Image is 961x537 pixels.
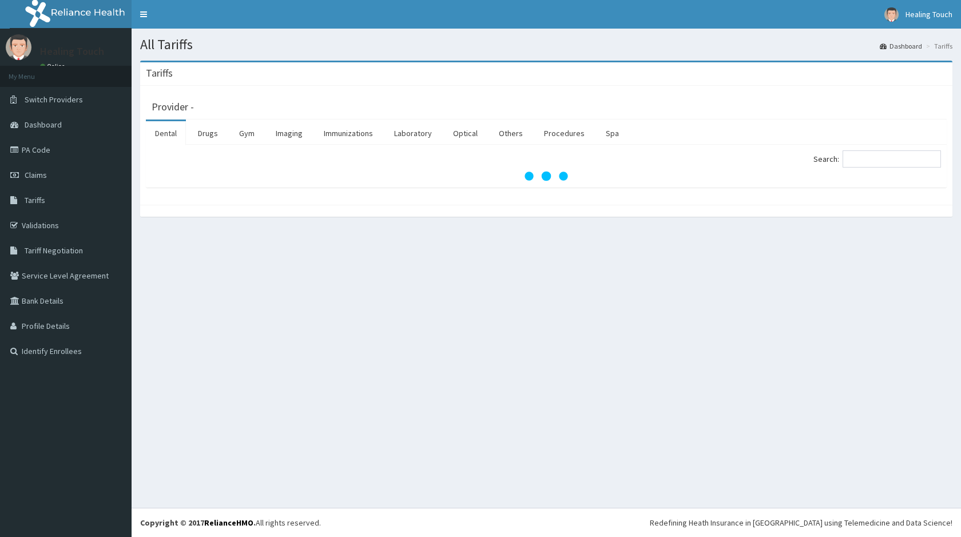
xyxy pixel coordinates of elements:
[40,46,104,57] p: Healing Touch
[650,517,952,528] div: Redefining Heath Insurance in [GEOGRAPHIC_DATA] using Telemedicine and Data Science!
[25,195,45,205] span: Tariffs
[923,41,952,51] li: Tariffs
[523,153,569,199] svg: audio-loading
[152,102,194,112] h3: Provider -
[6,34,31,60] img: User Image
[906,9,952,19] span: Healing Touch
[535,121,594,145] a: Procedures
[146,68,173,78] h3: Tariffs
[315,121,382,145] a: Immunizations
[132,508,961,537] footer: All rights reserved.
[880,41,922,51] a: Dashboard
[140,37,952,52] h1: All Tariffs
[146,121,186,145] a: Dental
[267,121,312,145] a: Imaging
[230,121,264,145] a: Gym
[25,94,83,105] span: Switch Providers
[385,121,441,145] a: Laboratory
[204,518,253,528] a: RelianceHMO
[813,150,941,168] label: Search:
[597,121,628,145] a: Spa
[25,170,47,180] span: Claims
[25,245,83,256] span: Tariff Negotiation
[40,62,67,70] a: Online
[140,518,256,528] strong: Copyright © 2017 .
[189,121,227,145] a: Drugs
[444,121,487,145] a: Optical
[25,120,62,130] span: Dashboard
[490,121,532,145] a: Others
[843,150,941,168] input: Search:
[884,7,899,22] img: User Image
